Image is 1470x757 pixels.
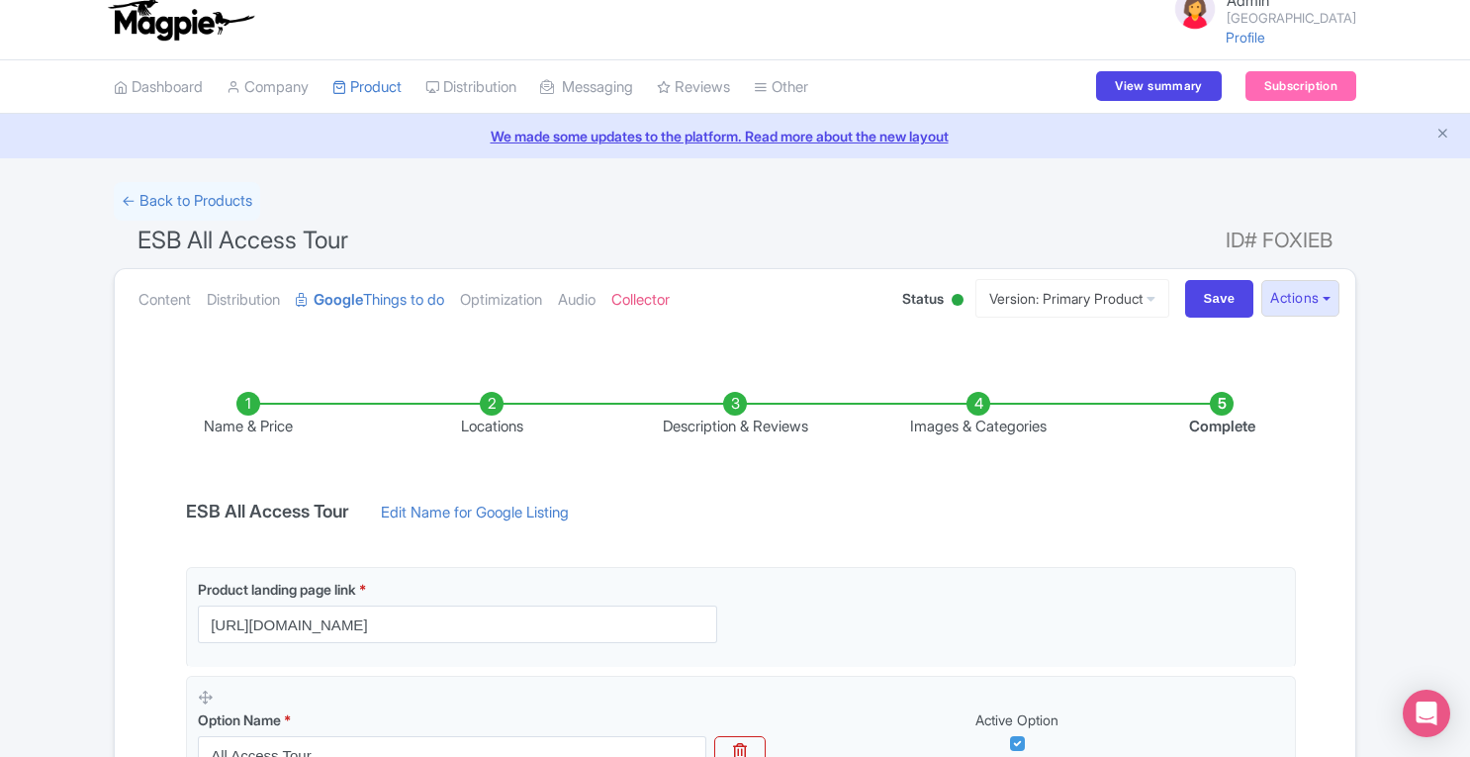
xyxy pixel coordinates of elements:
[114,182,260,221] a: ← Back to Products
[1185,280,1254,318] input: Save
[12,126,1458,146] a: We made some updates to the platform. Read more about the new layout
[332,60,402,115] a: Product
[425,60,516,115] a: Distribution
[114,60,203,115] a: Dashboard
[902,288,944,309] span: Status
[1096,71,1221,101] a: View summary
[754,60,808,115] a: Other
[975,279,1169,318] a: Version: Primary Product
[657,60,730,115] a: Reviews
[540,60,633,115] a: Messaging
[1261,280,1339,317] button: Actions
[361,502,589,533] a: Edit Name for Google Listing
[1403,690,1450,737] div: Open Intercom Messenger
[227,60,309,115] a: Company
[198,711,281,728] span: Option Name
[207,269,280,331] a: Distribution
[1226,29,1265,46] a: Profile
[1435,124,1450,146] button: Close announcement
[558,269,596,331] a: Audio
[138,226,348,254] span: ESB All Access Tour
[198,581,356,598] span: Product landing page link
[1245,71,1356,101] a: Subscription
[1227,12,1356,25] small: [GEOGRAPHIC_DATA]
[948,286,967,317] div: Active
[857,392,1100,438] li: Images & Categories
[174,502,361,521] h4: ESB All Access Tour
[198,606,717,643] input: Product landing page link
[611,269,670,331] a: Collector
[460,269,542,331] a: Optimization
[127,392,370,438] li: Name & Price
[296,269,444,331] a: GoogleThings to do
[314,289,363,312] strong: Google
[613,392,857,438] li: Description & Reviews
[1100,392,1343,438] li: Complete
[1226,221,1332,260] span: ID# FOXIEB
[370,392,613,438] li: Locations
[975,711,1058,728] span: Active Option
[138,269,191,331] a: Content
